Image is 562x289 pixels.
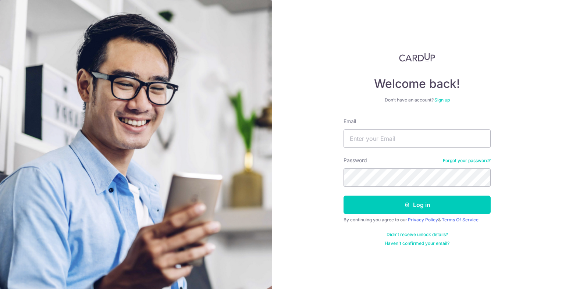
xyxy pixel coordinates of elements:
[344,129,491,148] input: Enter your Email
[344,196,491,214] button: Log in
[344,97,491,103] div: Don’t have an account?
[408,217,438,222] a: Privacy Policy
[399,53,435,62] img: CardUp Logo
[344,217,491,223] div: By continuing you agree to our &
[442,217,479,222] a: Terms Of Service
[387,232,448,238] a: Didn't receive unlock details?
[385,240,449,246] a: Haven't confirmed your email?
[344,76,491,91] h4: Welcome back!
[434,97,450,103] a: Sign up
[344,118,356,125] label: Email
[344,157,367,164] label: Password
[443,158,491,164] a: Forgot your password?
